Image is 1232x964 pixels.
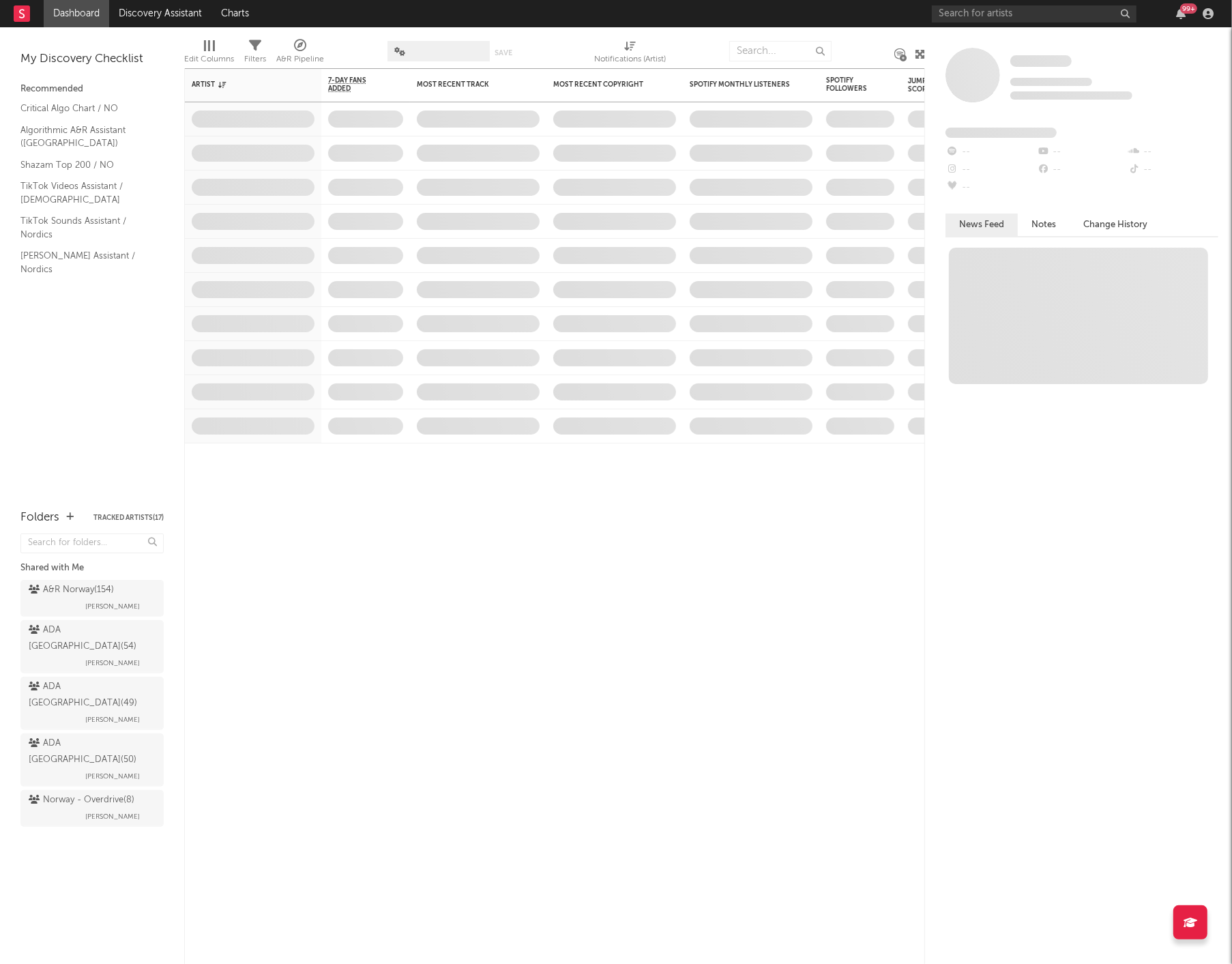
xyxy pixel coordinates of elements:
div: A&R Pipeline [276,51,324,68]
a: Critical Algo Chart / NO [20,101,150,116]
span: [PERSON_NAME] [85,808,140,825]
button: Filter by Most Recent Copyright [662,78,676,91]
button: News Feed [945,214,1018,236]
div: A&R Pipeline [276,34,324,74]
div: Filters [244,51,266,68]
button: Change History [1070,214,1161,236]
span: [PERSON_NAME] [85,768,140,785]
div: Norway - Overdrive ( 8 ) [29,792,134,808]
div: Edit Columns [184,34,234,74]
div: -- [1128,161,1218,179]
div: -- [945,161,1036,179]
a: [PERSON_NAME] Assistant / Nordics [20,248,150,276]
div: Jump Score [908,77,942,93]
div: ADA [GEOGRAPHIC_DATA] ( 54 ) [29,622,152,655]
span: [PERSON_NAME] [85,598,140,615]
span: 7-Day Fans Added [328,76,383,93]
span: Tracking Since: [DATE] [1010,78,1092,86]
button: Filter by 7-Day Fans Added [390,78,403,91]
a: Algorithmic A&R Assistant ([GEOGRAPHIC_DATA]) [20,123,150,151]
input: Search... [729,41,832,61]
a: Shazam Top 200 / NO [20,158,150,173]
button: Filter by Spotify Monthly Listeners [799,78,812,91]
div: Spotify Monthly Listeners [690,81,792,89]
a: TikTok Sounds Assistant / Nordics [20,214,150,242]
div: Spotify Followers [826,76,874,93]
div: Notifications (Artist) [594,51,666,68]
div: -- [945,143,1036,161]
a: A&R Norway(154)[PERSON_NAME] [20,580,164,617]
input: Search for artists [932,5,1136,23]
div: Folders [20,510,59,526]
div: My Discovery Checklist [20,51,164,68]
a: Norway - Overdrive(8)[PERSON_NAME] [20,790,164,827]
div: Notifications (Artist) [594,34,666,74]
a: TikTok Videos Assistant / [DEMOGRAPHIC_DATA] [20,179,150,207]
div: ADA [GEOGRAPHIC_DATA] ( 49 ) [29,679,152,712]
span: [PERSON_NAME] [85,655,140,671]
div: Artist [192,81,294,89]
div: Recommended [20,81,164,98]
div: -- [945,179,1036,196]
div: Most Recent Copyright [553,81,656,89]
div: -- [1128,143,1218,161]
button: Tracked Artists(17) [93,514,164,521]
div: Most Recent Track [417,81,519,89]
button: Filter by Most Recent Track [526,78,540,91]
div: 99 + [1180,3,1197,14]
button: Filter by Spotify Followers [881,78,894,91]
button: Filter by Artist [301,78,314,91]
input: Search for folders... [20,534,164,553]
span: Fans Added by Platform [945,128,1057,138]
span: 0 fans last week [1010,91,1132,100]
a: ADA [GEOGRAPHIC_DATA](50)[PERSON_NAME] [20,733,164,787]
span: [PERSON_NAME] [85,712,140,728]
a: ADA [GEOGRAPHIC_DATA](49)[PERSON_NAME] [20,677,164,730]
div: A&R Norway ( 154 ) [29,582,114,598]
div: -- [1036,143,1127,161]
button: Save [495,49,512,57]
div: Filters [244,34,266,74]
div: ADA [GEOGRAPHIC_DATA] ( 50 ) [29,735,152,768]
button: 99+ [1176,8,1186,19]
button: Notes [1018,214,1070,236]
a: ADA [GEOGRAPHIC_DATA](54)[PERSON_NAME] [20,620,164,673]
a: Some Artist [1010,55,1072,68]
div: Edit Columns [184,51,234,68]
div: -- [1036,161,1127,179]
div: Shared with Me [20,560,164,576]
span: Some Artist [1010,55,1072,67]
